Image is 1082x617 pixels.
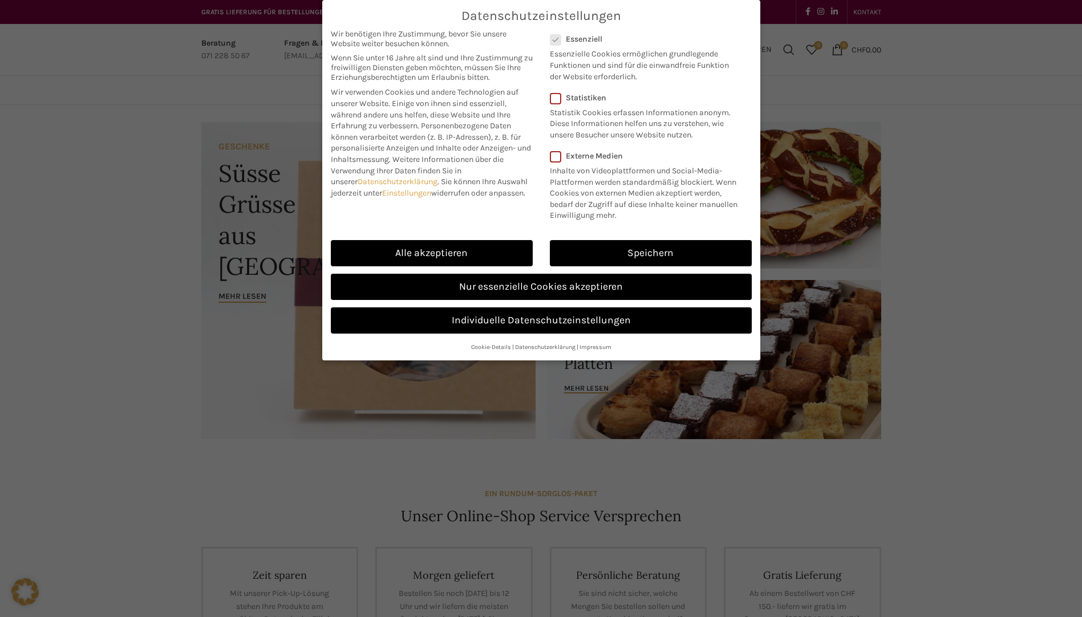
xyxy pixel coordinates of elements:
span: Wenn Sie unter 16 Jahre alt sind und Ihre Zustimmung zu freiwilligen Diensten geben möchten, müss... [331,53,533,82]
a: Datenschutzerklärung [358,177,437,186]
a: Alle akzeptieren [331,240,533,266]
span: Datenschutzeinstellungen [461,9,621,23]
p: Statistik Cookies erfassen Informationen anonym. Diese Informationen helfen uns zu verstehen, wie... [550,103,737,141]
a: Nur essenzielle Cookies akzeptieren [331,274,752,300]
a: Datenschutzerklärung [515,343,576,351]
p: Inhalte von Videoplattformen und Social-Media-Plattformen werden standardmäßig blockiert. Wenn Co... [550,161,744,221]
a: Impressum [580,343,611,351]
label: Statistiken [550,93,737,103]
a: Speichern [550,240,752,266]
p: Essenzielle Cookies ermöglichen grundlegende Funktionen und sind für die einwandfreie Funktion de... [550,44,737,82]
a: Einstellungen [382,188,431,198]
span: Weitere Informationen über die Verwendung Ihrer Daten finden Sie in unserer . [331,155,504,186]
span: Sie können Ihre Auswahl jederzeit unter widerrufen oder anpassen. [331,177,528,198]
a: Individuelle Datenschutzeinstellungen [331,307,752,334]
span: Wir verwenden Cookies und andere Technologien auf unserer Website. Einige von ihnen sind essenzie... [331,87,518,131]
label: Essenziell [550,34,737,44]
label: Externe Medien [550,151,744,161]
span: Wir benötigen Ihre Zustimmung, bevor Sie unsere Website weiter besuchen können. [331,29,533,48]
a: Cookie-Details [471,343,511,351]
span: Personenbezogene Daten können verarbeitet werden (z. B. IP-Adressen), z. B. für personalisierte A... [331,121,531,164]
